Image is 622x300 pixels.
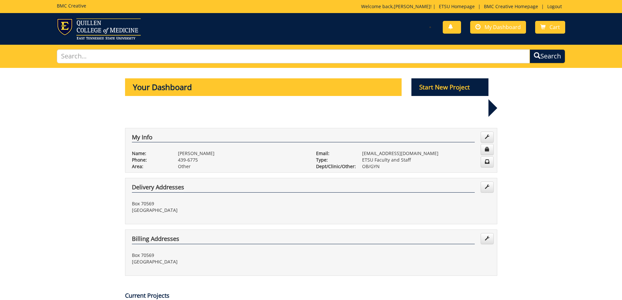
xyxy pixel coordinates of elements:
[530,49,565,63] button: Search
[362,150,490,157] p: [EMAIL_ADDRESS][DOMAIN_NAME]
[481,3,541,9] a: BMC Creative Homepage
[178,157,306,163] p: 439-6775
[362,157,490,163] p: ETSU Faculty and Staff
[132,163,168,170] p: Area:
[132,200,306,207] p: Box 70569
[436,3,478,9] a: ETSU Homepage
[132,207,306,213] p: [GEOGRAPHIC_DATA]
[178,150,306,157] p: [PERSON_NAME]
[481,144,494,155] a: Change Password
[361,3,565,10] p: Welcome back, ! | | |
[411,78,488,96] p: Start New Project
[481,132,494,143] a: Edit Info
[125,78,402,96] p: Your Dashboard
[132,157,168,163] p: Phone:
[132,259,306,265] p: [GEOGRAPHIC_DATA]
[481,233,494,244] a: Edit Addresses
[481,156,494,167] a: Change Communication Preferences
[57,49,530,63] input: Search...
[57,18,141,39] img: ETSU logo
[178,163,306,170] p: Other
[316,157,352,163] p: Type:
[132,150,168,157] p: Name:
[362,163,490,170] p: OB/GYN
[132,184,475,193] h4: Delivery Addresses
[535,21,565,34] a: Cart
[550,24,560,31] span: Cart
[485,24,521,31] span: My Dashboard
[316,163,352,170] p: Dept/Clinic/Other:
[470,21,526,34] a: My Dashboard
[394,3,430,9] a: [PERSON_NAME]
[544,3,565,9] a: Logout
[57,3,86,8] h5: BMC Creative
[481,182,494,193] a: Edit Addresses
[316,150,352,157] p: Email:
[132,134,475,143] h4: My Info
[132,236,475,244] h4: Billing Addresses
[132,252,306,259] p: Box 70569
[411,85,488,91] a: Start New Project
